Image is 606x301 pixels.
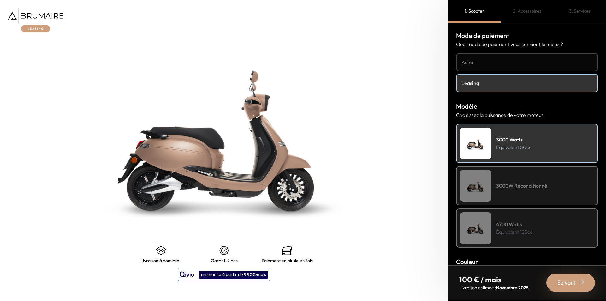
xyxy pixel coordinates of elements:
[456,102,598,111] h3: Modèle
[456,53,598,71] a: Achat
[211,258,238,263] p: Garanti 2 ans
[199,271,268,279] div: assurance à partir de 9,90€/mois
[219,245,229,256] img: certificat-de-garantie.png
[461,58,593,66] h4: Achat
[178,268,270,281] button: assurance à partir de 9,90€/mois
[156,245,166,256] img: shipping.png
[140,258,181,263] p: Livraison à domicile :
[557,278,576,287] span: Suivant
[456,111,598,119] p: Choisissez la puissance de votre moteur :
[282,245,292,256] img: credit-cards.png
[496,143,532,151] p: Équivalent 50cc
[496,136,532,143] h4: 3000 Watts
[8,8,63,32] img: Brumaire Leasing
[456,257,598,267] h3: Couleur
[579,280,584,285] img: right-arrow-2.png
[496,228,532,236] p: Équivalent 125cc
[459,274,529,285] p: 100 € / mois
[461,79,593,87] h4: Leasing
[456,40,598,48] p: Quel mode de paiement vous convient le mieux ?
[460,170,491,202] img: Scooter Leasing
[456,31,598,40] h3: Mode de paiement
[180,271,194,278] img: logo qivio
[459,285,529,291] p: Livraison estimée :
[460,212,491,244] img: Scooter Leasing
[460,128,491,159] img: Scooter Leasing
[496,285,529,291] span: Novembre 2025
[496,220,532,228] h4: 4700 Watts
[262,258,313,263] p: Paiement en plusieurs fois
[496,182,547,190] h4: 3000W Reconditionné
